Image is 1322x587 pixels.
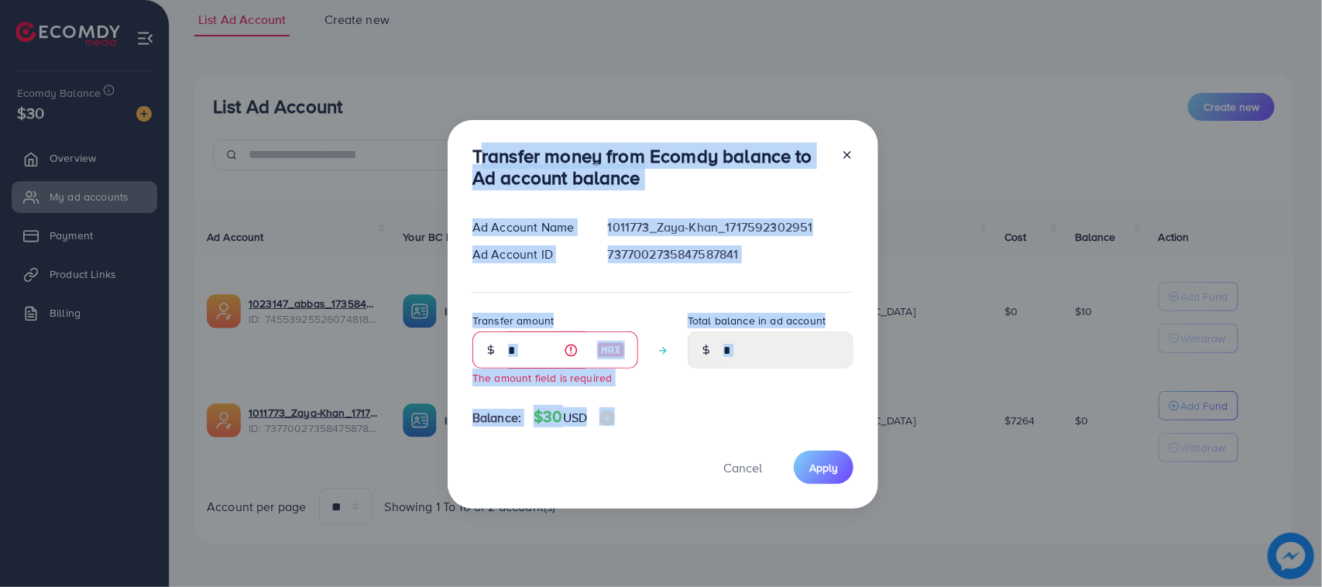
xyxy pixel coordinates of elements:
[809,460,838,475] span: Apply
[563,409,587,426] span: USD
[704,451,781,484] button: Cancel
[794,451,853,484] button: Apply
[460,245,596,263] div: Ad Account ID
[472,409,521,427] span: Balance:
[472,313,554,328] label: Transfer amount
[723,459,762,476] span: Cancel
[599,410,615,426] img: image
[597,341,625,359] img: image
[596,218,866,236] div: 1011773_Zaya-Khan_1717592302951
[688,313,826,328] label: Total balance in ad account
[472,145,829,190] h3: Transfer money from Ecomdy balance to Ad account balance
[460,218,596,236] div: Ad Account Name
[472,370,612,385] small: The amount field is required
[596,245,866,263] div: 7377002735847587841
[534,407,615,427] h4: $30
